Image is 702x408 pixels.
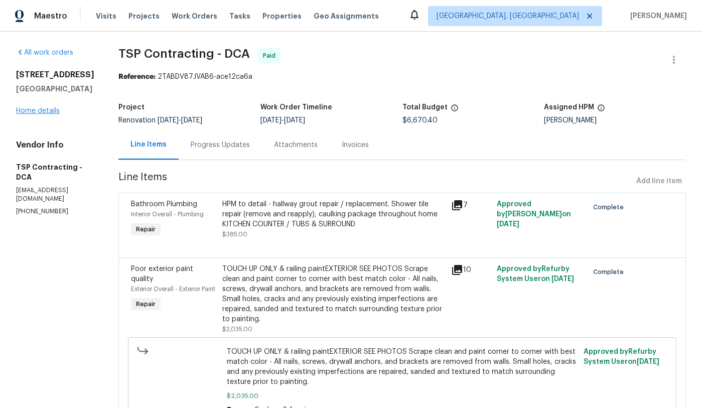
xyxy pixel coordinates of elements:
[118,73,156,80] b: Reference:
[118,72,686,82] div: 2TABDV87JVAB6-ace12ca6a
[181,117,202,124] span: [DATE]
[222,264,445,324] div: TOUCH UP ONLY & railing paintEXTERIOR SEE PHOTOS Scrape clean and paint corner to corner with bes...
[131,265,193,283] span: Poor exterior paint quality
[451,264,491,276] div: 10
[16,140,94,150] h4: Vendor Info
[118,172,632,191] span: Line Items
[262,11,302,21] span: Properties
[34,11,67,21] span: Maestro
[132,224,160,234] span: Repair
[437,11,579,21] span: [GEOGRAPHIC_DATA], [GEOGRAPHIC_DATA]
[274,140,318,150] div: Attachments
[222,199,445,229] div: HPM to detail - hallway grout repair / replacement. Shower tile repair (remove and reapply), caul...
[172,11,217,21] span: Work Orders
[402,104,448,111] h5: Total Budget
[191,140,250,150] div: Progress Updates
[118,48,250,60] span: TSP Contracting - DCA
[260,104,332,111] h5: Work Order Timeline
[544,104,594,111] h5: Assigned HPM
[118,117,202,124] span: Renovation
[96,11,116,21] span: Visits
[402,117,438,124] span: $6,670.40
[16,70,94,80] h2: [STREET_ADDRESS]
[222,231,247,237] span: $385.00
[16,162,94,182] h5: TSP Contracting - DCA
[584,348,659,365] span: Approved by Refurby System User on
[263,51,279,61] span: Paid
[16,49,73,56] a: All work orders
[131,201,197,208] span: Bathroom Plumbing
[314,11,379,21] span: Geo Assignments
[626,11,687,21] span: [PERSON_NAME]
[593,267,628,277] span: Complete
[497,221,519,228] span: [DATE]
[158,117,179,124] span: [DATE]
[637,358,659,365] span: [DATE]
[16,107,60,114] a: Home details
[132,299,160,309] span: Repair
[130,140,167,150] div: Line Items
[118,104,145,111] h5: Project
[16,84,94,94] h5: [GEOGRAPHIC_DATA]
[131,211,204,217] span: Interior Overall - Plumbing
[593,202,628,212] span: Complete
[551,276,574,283] span: [DATE]
[451,104,459,117] span: The total cost of line items that have been proposed by Opendoor. This sum includes line items th...
[131,286,215,292] span: Exterior Overall - Exterior Paint
[229,13,250,20] span: Tasks
[544,117,686,124] div: [PERSON_NAME]
[342,140,369,150] div: Invoices
[451,199,491,211] div: 7
[227,391,578,401] span: $2,035.00
[128,11,160,21] span: Projects
[16,186,94,203] p: [EMAIL_ADDRESS][DOMAIN_NAME]
[227,347,578,387] span: TOUCH UP ONLY & railing paintEXTERIOR SEE PHOTOS Scrape clean and paint corner to corner with bes...
[222,326,252,332] span: $2,035.00
[497,265,574,283] span: Approved by Refurby System User on
[158,117,202,124] span: -
[284,117,305,124] span: [DATE]
[260,117,305,124] span: -
[260,117,282,124] span: [DATE]
[16,207,94,216] p: [PHONE_NUMBER]
[497,201,571,228] span: Approved by [PERSON_NAME] on
[597,104,605,117] span: The hpm assigned to this work order.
